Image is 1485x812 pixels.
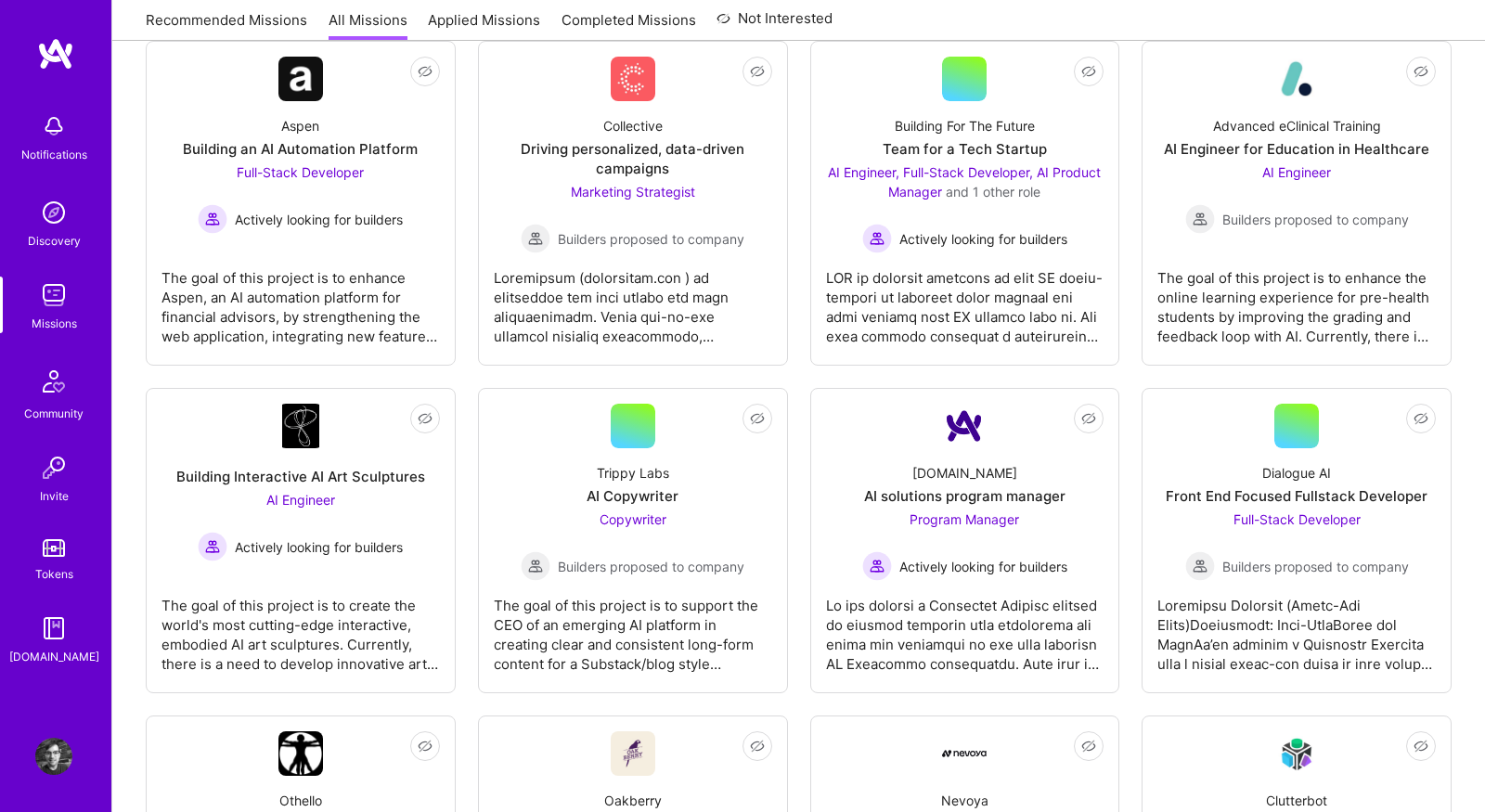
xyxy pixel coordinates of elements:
[35,277,72,314] img: teamwork
[428,10,540,41] a: Applied Missions
[37,37,74,71] img: logo
[826,581,1104,674] div: Lo ips dolorsi a Consectet Adipisc elitsed do eiusmod temporin utla etdolorema ali enima min veni...
[942,750,987,757] img: Company Logo
[750,64,765,79] i: icon EyeClosed
[521,551,550,581] img: Builders proposed to company
[1262,463,1331,483] div: Dialogue AI
[1213,116,1381,135] div: Advanced eClinical Training
[862,551,892,581] img: Actively looking for builders
[9,647,99,666] div: [DOMAIN_NAME]
[161,253,440,346] div: The goal of this project is to enhance Aspen, an AI automation platform for financial advisors, b...
[146,10,307,41] a: Recommended Missions
[21,145,87,164] div: Notifications
[600,511,666,527] span: Copywriter
[278,57,323,101] img: Company Logo
[912,463,1017,483] div: [DOMAIN_NAME]
[603,116,663,135] div: Collective
[1081,739,1096,754] i: icon EyeClosed
[1164,139,1429,159] div: AI Engineer for Education in Healthcare
[198,204,227,234] img: Actively looking for builders
[1414,64,1428,79] i: icon EyeClosed
[176,467,425,486] div: Building Interactive AI Art Sculptures
[1274,57,1319,101] img: Company Logo
[942,404,987,448] img: Company Logo
[558,229,744,249] span: Builders proposed to company
[266,492,335,508] span: AI Engineer
[282,404,319,448] img: Company Logo
[895,116,1035,135] div: Building For The Future
[1222,210,1409,229] span: Builders proposed to company
[941,791,988,810] div: Nevoya
[35,738,72,775] img: User Avatar
[1414,739,1428,754] i: icon EyeClosed
[494,139,772,178] div: Driving personalized, data-driven campaigns
[1081,64,1096,79] i: icon EyeClosed
[198,532,227,561] img: Actively looking for builders
[604,791,662,810] div: Oakberry
[750,411,765,426] i: icon EyeClosed
[32,314,77,333] div: Missions
[587,486,678,506] div: AI Copywriter
[826,253,1104,346] div: LOR ip dolorsit ametcons ad elit SE doeiu-tempori ut laboreet dolor magnaal eni admi veniamq nost...
[1081,411,1096,426] i: icon EyeClosed
[418,64,433,79] i: icon EyeClosed
[494,404,772,677] a: Trippy LabsAI CopywriterCopywriter Builders proposed to companyBuilders proposed to companyThe go...
[1414,411,1428,426] i: icon EyeClosed
[1266,791,1327,810] div: Clutterbot
[35,194,72,231] img: discovery
[237,164,364,180] span: Full-Stack Developer
[279,791,322,810] div: Othello
[183,139,418,159] div: Building an AI Automation Platform
[899,229,1067,249] span: Actively looking for builders
[946,184,1040,200] span: and 1 other role
[826,57,1104,350] a: Building For The FutureTeam for a Tech StartupAI Engineer, Full-Stack Developer, AI Product Manag...
[35,610,72,647] img: guide book
[278,731,323,776] img: Company Logo
[31,738,77,775] a: User Avatar
[161,404,440,677] a: Company LogoBuilding Interactive AI Art SculpturesAI Engineer Actively looking for buildersActive...
[1222,557,1409,576] span: Builders proposed to company
[329,10,407,41] a: All Missions
[24,404,84,423] div: Community
[161,57,440,350] a: Company LogoAspenBuilding an AI Automation PlatformFull-Stack Developer Actively looking for buil...
[558,557,744,576] span: Builders proposed to company
[35,449,72,486] img: Invite
[43,539,65,557] img: tokens
[562,10,696,41] a: Completed Missions
[235,537,403,557] span: Actively looking for builders
[1157,581,1436,674] div: Loremipsu Dolorsit (Ametc-Adi Elits)Doeiusmodt: Inci-UtlaBoree dol MagnAa’en adminim v Quisnostr ...
[864,486,1065,506] div: AI solutions program manager
[1262,164,1331,180] span: AI Engineer
[494,57,772,350] a: Company LogoCollectiveDriving personalized, data-driven campaignsMarketing Strategist Builders pr...
[521,224,550,253] img: Builders proposed to company
[1233,511,1361,527] span: Full-Stack Developer
[1274,732,1319,776] img: Company Logo
[235,210,403,229] span: Actively looking for builders
[899,557,1067,576] span: Actively looking for builders
[571,184,695,200] span: Marketing Strategist
[862,224,892,253] img: Actively looking for builders
[40,486,69,506] div: Invite
[1157,253,1436,346] div: The goal of this project is to enhance the online learning experience for pre-health students by ...
[35,108,72,145] img: bell
[750,739,765,754] i: icon EyeClosed
[161,581,440,674] div: The goal of this project is to create the world's most cutting-edge interactive, embodied AI art ...
[494,253,772,346] div: Loremipsum (dolorsitam.con ) ad elitseddoe tem inci utlabo etd magn aliquaenimadm. Venia qui-no-e...
[611,57,655,101] img: Company Logo
[883,139,1047,159] div: Team for a Tech Startup
[1157,57,1436,350] a: Company LogoAdvanced eClinical TrainingAI Engineer for Education in HealthcareAI Engineer Builder...
[1166,486,1427,506] div: Front End Focused Fullstack Developer
[910,511,1019,527] span: Program Manager
[418,739,433,754] i: icon EyeClosed
[35,564,73,584] div: Tokens
[1185,551,1215,581] img: Builders proposed to company
[717,7,833,41] a: Not Interested
[611,731,655,776] img: Company Logo
[281,116,319,135] div: Aspen
[32,359,76,404] img: Community
[28,231,81,251] div: Discovery
[1185,204,1215,234] img: Builders proposed to company
[597,463,669,483] div: Trippy Labs
[1157,404,1436,677] a: Dialogue AIFront End Focused Fullstack DeveloperFull-Stack Developer Builders proposed to company...
[828,164,1101,200] span: AI Engineer, Full-Stack Developer, AI Product Manager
